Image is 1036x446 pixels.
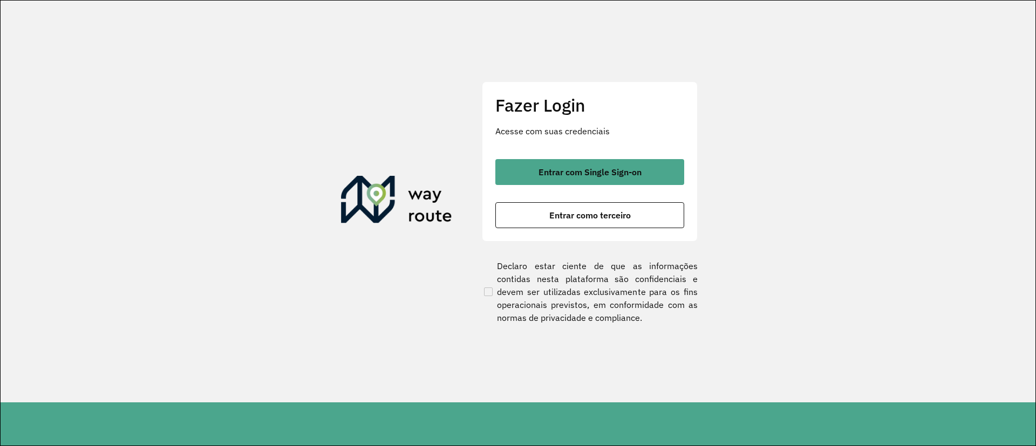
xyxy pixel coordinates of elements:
p: Acesse com suas credenciais [495,125,684,138]
button: button [495,159,684,185]
span: Entrar como terceiro [549,211,631,219]
label: Declaro estar ciente de que as informações contidas nesta plataforma são confidenciais e devem se... [482,259,698,324]
button: button [495,202,684,228]
h2: Fazer Login [495,95,684,115]
span: Entrar com Single Sign-on [539,168,642,176]
img: Roteirizador AmbevTech [341,176,452,228]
